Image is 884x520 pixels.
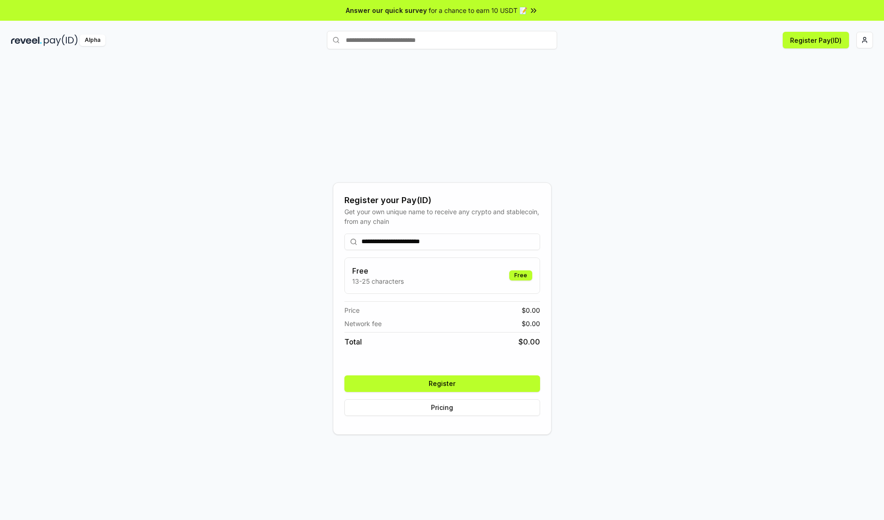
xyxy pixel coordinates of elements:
[509,270,532,280] div: Free
[518,336,540,347] span: $ 0.00
[346,6,427,15] span: Answer our quick survey
[344,305,360,315] span: Price
[522,319,540,328] span: $ 0.00
[344,319,382,328] span: Network fee
[80,35,105,46] div: Alpha
[344,399,540,416] button: Pricing
[344,336,362,347] span: Total
[352,265,404,276] h3: Free
[344,375,540,392] button: Register
[522,305,540,315] span: $ 0.00
[352,276,404,286] p: 13-25 characters
[344,194,540,207] div: Register your Pay(ID)
[429,6,527,15] span: for a chance to earn 10 USDT 📝
[11,35,42,46] img: reveel_dark
[44,35,78,46] img: pay_id
[783,32,849,48] button: Register Pay(ID)
[344,207,540,226] div: Get your own unique name to receive any crypto and stablecoin, from any chain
